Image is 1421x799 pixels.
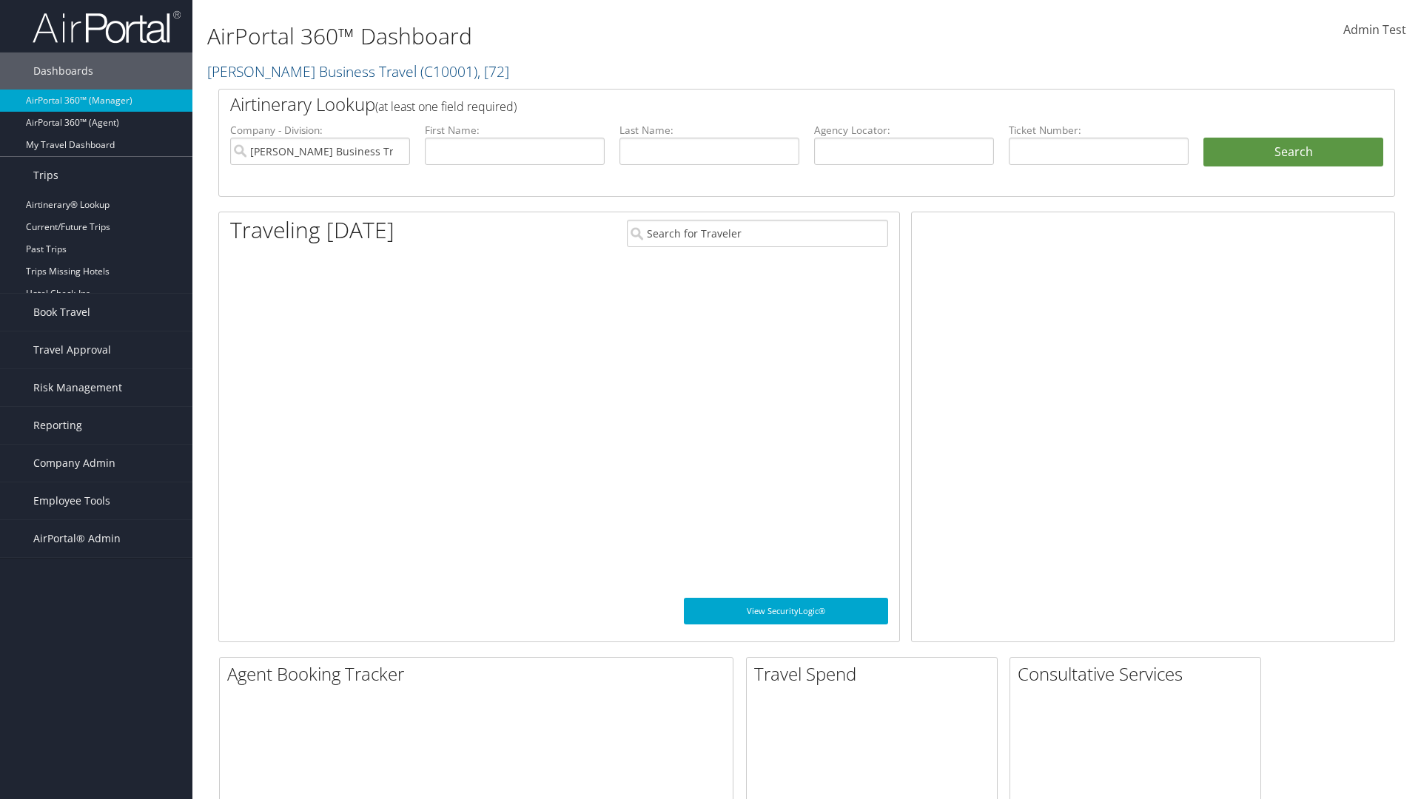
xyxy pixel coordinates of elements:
span: Dashboards [33,53,93,90]
h1: AirPortal 360™ Dashboard [207,21,1007,52]
span: Risk Management [33,369,122,406]
span: Admin Test [1343,21,1406,38]
span: Company Admin [33,445,115,482]
h2: Airtinerary Lookup [230,92,1286,117]
a: View SecurityLogic® [684,598,888,624]
span: Employee Tools [33,482,110,519]
span: Trips [33,157,58,194]
h2: Consultative Services [1018,661,1260,687]
label: First Name: [425,123,605,138]
span: AirPortal® Admin [33,520,121,557]
h2: Travel Spend [754,661,997,687]
span: Reporting [33,407,82,444]
label: Last Name: [619,123,799,138]
span: Book Travel [33,294,90,331]
label: Company - Division: [230,123,410,138]
label: Agency Locator: [814,123,994,138]
span: (at least one field required) [375,98,517,115]
input: Search for Traveler [627,220,888,247]
h2: Agent Booking Tracker [227,661,733,687]
h1: Traveling [DATE] [230,215,394,246]
span: ( C10001 ) [420,61,477,81]
label: Ticket Number: [1009,123,1189,138]
img: airportal-logo.png [33,10,181,44]
a: [PERSON_NAME] Business Travel [207,61,509,81]
a: Admin Test [1343,7,1406,53]
span: Travel Approval [33,331,111,368]
span: , [ 72 ] [477,61,509,81]
button: Search [1203,138,1383,167]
